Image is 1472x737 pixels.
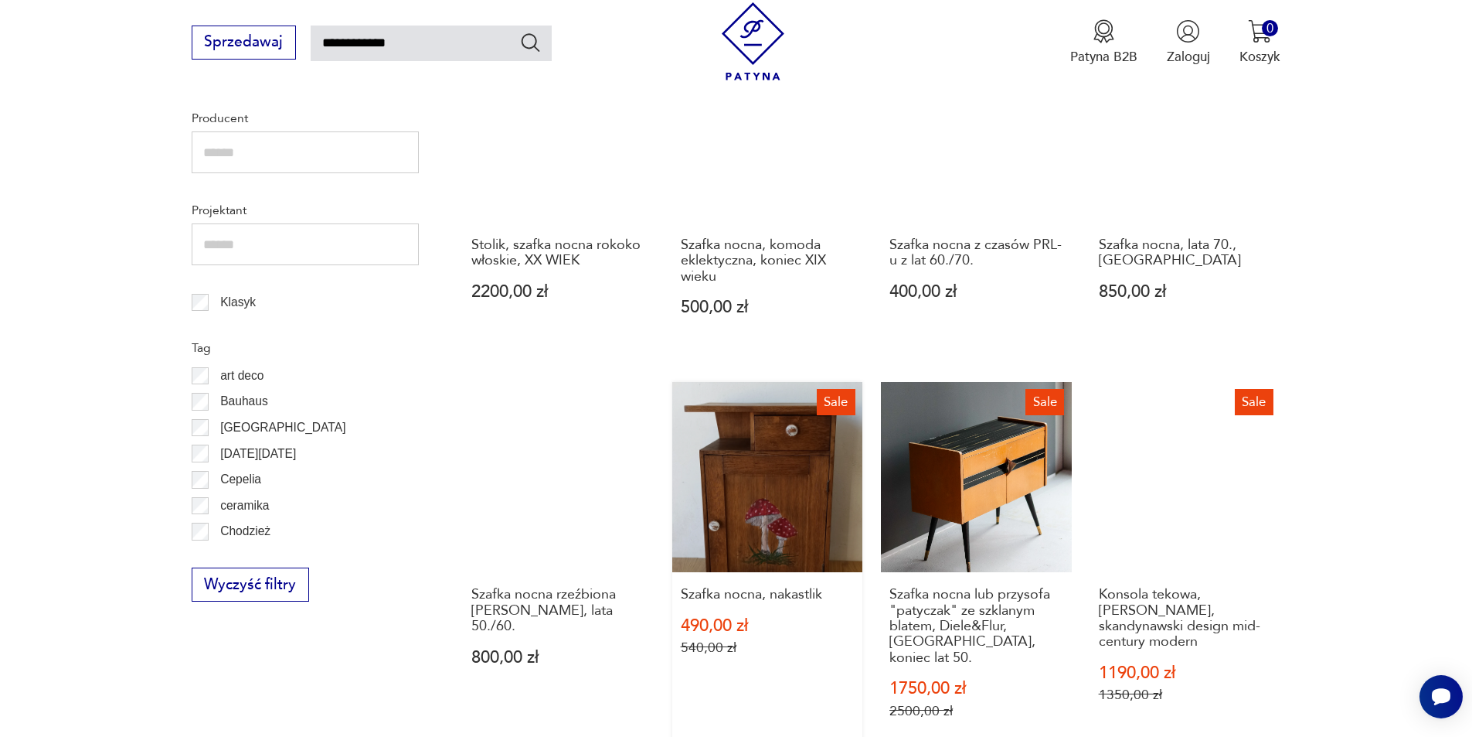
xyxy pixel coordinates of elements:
[672,32,863,352] a: Szafka nocna, komoda eklektyczna, koniec XIX wiekuSzafka nocna, komoda eklektyczna, koniec XIX wi...
[1099,237,1273,269] h3: Szafka nocna, lata 70., [GEOGRAPHIC_DATA]
[1070,48,1137,66] p: Patyna B2B
[714,2,792,80] img: Patyna - sklep z meblami i dekoracjami vintage
[471,587,645,634] h3: Szafka nocna rzeźbiona [PERSON_NAME], lata 50./60.
[1070,19,1137,66] a: Ikona medaluPatyna B2B
[220,391,268,411] p: Bauhaus
[1099,587,1273,650] h3: Konsola tekowa, [PERSON_NAME], skandynawski design mid-century modern
[471,237,645,269] h3: Stolik, szafka nocna rokoko włoskie, XX WIEK
[1099,284,1273,300] p: 850,00 zł
[1239,48,1280,66] p: Koszyk
[681,640,855,656] p: 540,00 zł
[1092,19,1116,43] img: Ikona medalu
[681,587,855,602] h3: Szafka nocna, nakastlik
[1167,19,1210,66] button: Zaloguj
[889,681,1063,697] p: 1750,00 zł
[889,703,1063,719] p: 2500,00 zł
[1419,675,1463,718] iframe: Smartsupp widget button
[681,618,855,634] p: 490,00 zł
[192,338,419,358] p: Tag
[1262,20,1278,36] div: 0
[192,108,419,128] p: Producent
[192,568,309,602] button: Wyczyść filtry
[220,521,270,541] p: Chodzież
[681,237,855,285] h3: Szafka nocna, komoda eklektyczna, koniec XIX wieku
[220,548,267,568] p: Ćmielów
[220,496,269,516] p: ceramika
[220,444,296,464] p: [DATE][DATE]
[1070,19,1137,66] button: Patyna B2B
[471,650,645,666] p: 800,00 zł
[1239,19,1280,66] button: 0Koszyk
[889,587,1063,666] h3: Szafka nocna lub przysofa "patyczak" ze szklanym blatem, Diele&Flur, [GEOGRAPHIC_DATA], koniec la...
[1099,687,1273,703] p: 1350,00 zł
[220,366,263,386] p: art deco
[192,200,419,220] p: Projektant
[463,32,654,352] a: Stolik, szafka nocna rokoko włoskie, XX WIEKStolik, szafka nocna rokoko włoskie, XX WIEK2200,00 zł
[1176,19,1200,43] img: Ikonka użytkownika
[881,32,1072,352] a: Szafka nocna z czasów PRL-u z lat 60./70.Szafka nocna z czasów PRL-u z lat 60./70.400,00 zł
[220,418,345,438] p: [GEOGRAPHIC_DATA]
[519,31,542,53] button: Szukaj
[889,284,1063,300] p: 400,00 zł
[192,37,296,49] a: Sprzedawaj
[1099,665,1273,681] p: 1190,00 zł
[192,26,296,60] button: Sprzedawaj
[220,292,256,312] p: Klasyk
[1167,48,1210,66] p: Zaloguj
[220,469,261,490] p: Cepelia
[471,284,645,300] p: 2200,00 zł
[889,237,1063,269] h3: Szafka nocna z czasów PRL-u z lat 60./70.
[1248,19,1272,43] img: Ikona koszyka
[681,299,855,316] p: 500,00 zł
[1090,32,1281,352] a: Szafka nocna, lata 70., WłochySzafka nocna, lata 70., [GEOGRAPHIC_DATA]850,00 zł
